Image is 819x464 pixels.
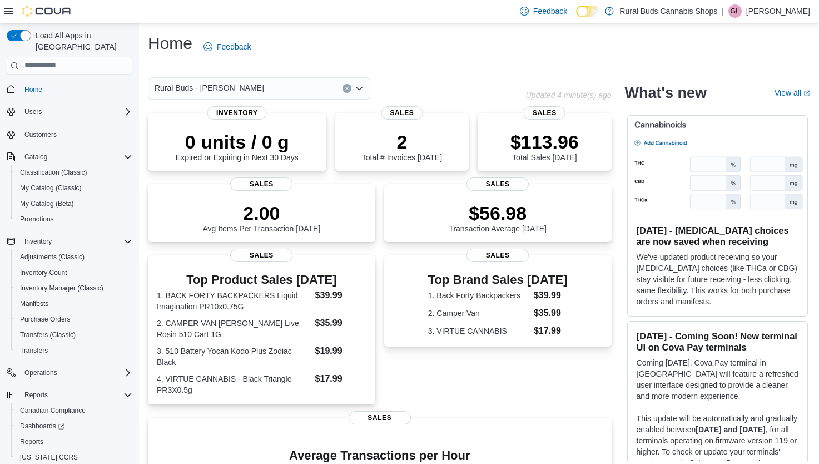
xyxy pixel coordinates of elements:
[20,330,76,339] span: Transfers (Classic)
[16,250,132,264] span: Adjustments (Classic)
[20,235,56,248] button: Inventory
[637,225,798,247] h3: [DATE] - [MEDICAL_DATA] choices are now saved when receiving
[20,299,48,308] span: Manifests
[696,425,765,434] strong: [DATE] and [DATE]
[362,131,442,162] div: Total # Invoices [DATE]
[217,41,251,52] span: Feedback
[24,237,52,246] span: Inventory
[24,391,48,399] span: Reports
[315,372,366,386] dd: $17.99
[16,344,132,357] span: Transfers
[176,131,299,162] div: Expired or Expiring in Next 30 Days
[20,105,132,119] span: Users
[362,131,442,153] p: 2
[2,365,137,381] button: Operations
[202,202,320,224] p: 2.00
[2,104,137,120] button: Users
[24,368,57,377] span: Operations
[202,202,320,233] div: Avg Items Per Transaction [DATE]
[428,325,529,337] dt: 3. VIRTUE CANNABIS
[343,84,351,93] button: Clear input
[20,128,61,141] a: Customers
[637,251,798,307] p: We've updated product receiving so your [MEDICAL_DATA] choices (like THCa or CBG) stay visible fo...
[11,343,137,358] button: Transfers
[16,328,132,342] span: Transfers (Classic)
[534,307,568,320] dd: $35.99
[315,344,366,358] dd: $19.99
[625,84,707,102] h2: What's new
[449,202,547,224] p: $56.98
[16,451,82,464] a: [US_STATE] CCRS
[449,202,547,233] div: Transaction Average [DATE]
[24,130,57,139] span: Customers
[16,297,132,310] span: Manifests
[803,90,810,97] svg: External link
[466,249,529,262] span: Sales
[20,406,86,415] span: Canadian Compliance
[428,308,529,319] dt: 2. Camper Van
[775,88,810,97] a: View allExternal link
[20,268,67,277] span: Inventory Count
[11,327,137,343] button: Transfers (Classic)
[20,82,132,96] span: Home
[2,387,137,403] button: Reports
[16,419,132,433] span: Dashboards
[16,250,89,264] a: Adjustments (Classic)
[533,6,567,17] span: Feedback
[11,165,137,180] button: Classification (Classic)
[20,366,62,379] button: Operations
[16,166,132,179] span: Classification (Classic)
[20,315,71,324] span: Purchase Orders
[20,168,87,177] span: Classification (Classic)
[16,404,132,417] span: Canadian Compliance
[510,131,579,153] p: $113.96
[20,199,74,208] span: My Catalog (Beta)
[722,4,724,18] p: |
[524,106,565,120] span: Sales
[16,266,132,279] span: Inventory Count
[355,84,364,93] button: Open list of options
[16,435,48,448] a: Reports
[637,357,798,402] p: Coming [DATE], Cova Pay terminal in [GEOGRAPHIC_DATA] will feature a refreshed user interface des...
[157,373,311,396] dt: 4. VIRTUE CANNABIS - Black Triangle PR3X0.5g
[230,249,292,262] span: Sales
[20,83,47,96] a: Home
[230,177,292,191] span: Sales
[11,265,137,280] button: Inventory Count
[20,437,43,446] span: Reports
[199,36,255,58] a: Feedback
[576,17,577,18] span: Dark Mode
[16,266,72,279] a: Inventory Count
[207,106,267,120] span: Inventory
[16,435,132,448] span: Reports
[16,282,132,295] span: Inventory Manager (Classic)
[11,418,137,434] a: Dashboards
[20,184,82,192] span: My Catalog (Classic)
[11,296,137,312] button: Manifests
[16,313,75,326] a: Purchase Orders
[20,105,46,119] button: Users
[2,81,137,97] button: Home
[11,249,137,265] button: Adjustments (Classic)
[148,32,192,55] h1: Home
[20,235,132,248] span: Inventory
[16,313,132,326] span: Purchase Orders
[157,318,311,340] dt: 2. CAMPER VAN [PERSON_NAME] Live Rosin 510 Cart 1G
[157,290,311,312] dt: 1. BACK FORTY BACKPACKERS Liquid Imagination PR10x0.75G
[22,6,72,17] img: Cova
[20,388,132,402] span: Reports
[466,177,529,191] span: Sales
[11,211,137,227] button: Promotions
[20,150,132,164] span: Catalog
[24,107,42,116] span: Users
[11,434,137,450] button: Reports
[20,284,103,293] span: Inventory Manager (Classic)
[728,4,742,18] div: Ginette Lucier
[20,253,85,261] span: Adjustments (Classic)
[2,126,137,142] button: Customers
[16,213,132,226] span: Promotions
[2,234,137,249] button: Inventory
[16,181,132,195] span: My Catalog (Classic)
[20,346,48,355] span: Transfers
[155,81,264,95] span: Rural Buds - [PERSON_NAME]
